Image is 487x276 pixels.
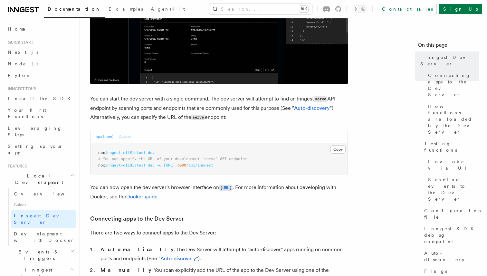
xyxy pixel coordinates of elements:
span: Setting up your app [8,144,63,155]
kbd: ⌘K [299,6,308,12]
span: Inngest Dev Server [14,213,69,225]
a: Setting up your app [5,140,76,158]
span: Your first Functions [8,108,46,119]
span: npx [98,150,105,155]
a: Inngest Dev Server [11,210,76,228]
button: npx (npm) [96,130,113,143]
a: Inngest Dev Server [418,52,479,70]
span: Leveraging Steps [8,126,62,137]
span: Guides [11,200,76,210]
button: Local Development [5,170,76,188]
a: Testing functions [422,138,479,156]
span: Features [5,164,27,169]
span: Inngest tour [5,86,36,91]
span: Documentation [48,6,101,12]
span: Auto-discovery [424,250,479,263]
a: Docker guide [126,194,158,200]
span: Configuration file [424,207,483,220]
a: Sending events to the Dev Server [425,174,479,205]
span: /api/inngest [186,163,213,167]
span: inngest-cli@latest [105,150,146,155]
span: Connecting apps to the Dev Server [428,72,479,98]
span: Development with Docker [14,231,74,243]
a: Next.js [5,46,76,58]
a: AgentKit [147,2,189,17]
span: Examples [109,6,143,12]
a: How functions are loaded by the Dev Server [425,100,479,138]
button: Docker [119,130,131,143]
span: AgentKit [151,6,185,12]
span: Python [8,73,31,78]
button: Search...⌘K [209,4,312,14]
span: Testing functions [424,140,479,153]
div: Local Development [5,188,76,246]
code: serve [191,115,205,120]
a: Python [5,70,76,81]
p: There are two ways to connect apps to the Dev Server: [90,228,348,237]
a: Examples [105,2,147,17]
button: Copy [330,145,346,154]
a: Home [5,23,76,35]
code: serve [314,96,327,102]
span: Events & Triggers [5,249,70,262]
span: Local Development [5,173,70,186]
span: Home [8,26,26,32]
a: Documentation [44,2,105,18]
a: Connecting apps to the Dev Server [90,214,184,223]
span: [URL]: [164,163,177,167]
span: Overview [14,191,80,196]
span: Inngest Dev Server [420,54,479,67]
a: Auto-discovery [422,247,479,265]
span: How functions are loaded by the Dev Server [428,103,479,135]
span: Node.js [8,61,38,66]
a: Invoke via UI [425,156,479,174]
span: inngest-cli@latest [105,163,146,167]
span: Install the SDK [8,96,74,101]
button: Events & Triggers [5,246,76,264]
h4: On this page [418,41,479,52]
a: Auto-discovery [294,105,330,111]
a: Connecting apps to the Dev Server [425,70,479,100]
span: # You can specify the URL of your development `serve` API endpoint [98,157,247,161]
span: Inngest SDK debug endpoint [424,225,479,245]
a: Leveraging Steps [5,122,76,140]
span: Quick start [5,40,33,45]
span: Invoke via UI [428,158,479,171]
a: [URL] [219,184,233,190]
a: Sign Up [439,4,482,14]
a: Your first Functions [5,104,76,122]
button: Toggle dark mode [352,5,367,13]
span: Sending events to the Dev Server [428,176,479,202]
span: Next.js [8,50,38,55]
a: Inngest SDK debug endpoint [422,223,479,247]
a: Development with Docker [11,228,76,246]
span: 3000 [177,163,186,167]
p: You can now open the dev server's browser interface on . For more information about developing wi... [90,183,348,201]
strong: Automatically [100,246,174,252]
a: Contact sales [378,4,437,14]
a: Node.js [5,58,76,70]
a: Auto-discovery [160,255,196,262]
span: -u [157,163,161,167]
p: You can start the dev server with a single command. The dev server will attempt to find an Innges... [90,94,348,122]
a: Install the SDK [5,93,76,104]
span: dev [148,163,155,167]
span: dev [148,150,155,155]
li: : The Dev Server will attempt to "auto-discover" apps running on common ports and endpoints (See ... [99,245,348,263]
code: [URL] [219,185,233,191]
a: Overview [11,188,76,200]
span: Flags [424,268,447,274]
strong: Manually [100,267,151,273]
a: Configuration file [422,205,479,223]
span: npx [98,163,105,167]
